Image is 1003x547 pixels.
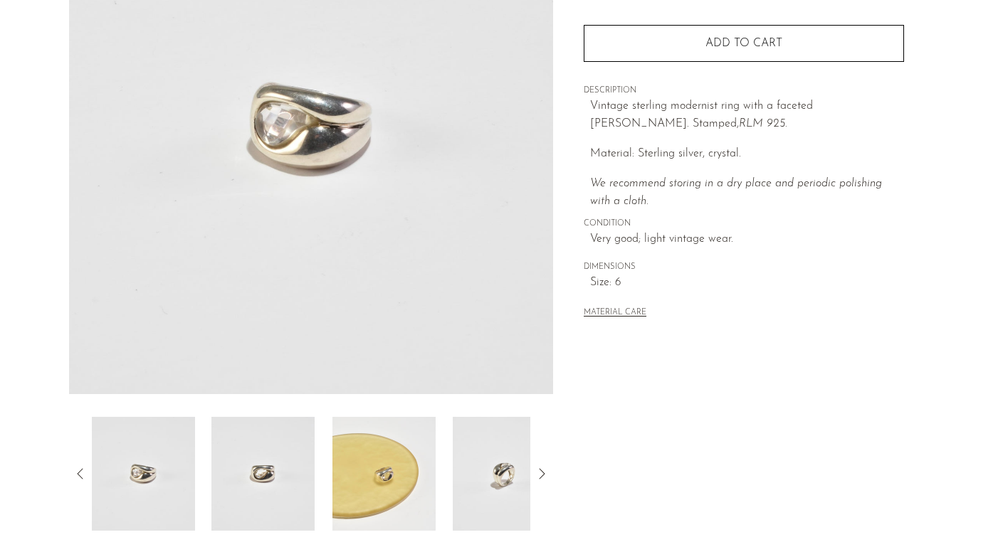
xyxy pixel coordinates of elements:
[584,261,904,274] span: DIMENSIONS
[584,85,904,97] span: DESCRIPTION
[739,118,787,129] em: RLM 925.
[211,417,315,531] img: Modernist Crystal Ring
[584,218,904,230] span: CONDITION
[590,178,882,208] i: We recommend storing in a dry place and periodic polishing with a cloth.
[590,145,904,164] p: Material: Sterling silver, crystal.
[705,38,782,49] span: Add to cart
[590,230,904,249] span: Very good; light vintage wear.
[590,97,904,134] p: Vintage sterling modernist ring with a faceted [PERSON_NAME]. Stamped,
[92,417,195,531] img: Modernist Crystal Ring
[584,308,646,319] button: MATERIAL CARE
[590,274,904,292] span: Size: 6
[453,417,556,531] img: Modernist Crystal Ring
[332,417,436,531] img: Modernist Crystal Ring
[584,25,904,62] button: Add to cart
